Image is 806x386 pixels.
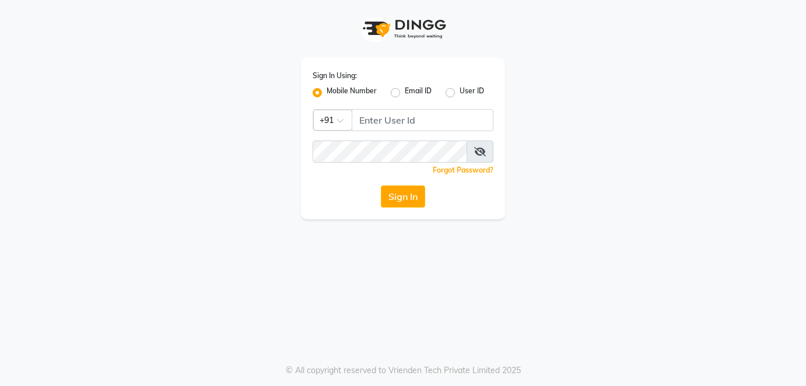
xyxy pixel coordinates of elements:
[405,86,432,100] label: Email ID
[352,109,493,131] input: Username
[433,166,493,174] a: Forgot Password?
[327,86,377,100] label: Mobile Number
[460,86,484,100] label: User ID
[381,185,425,208] button: Sign In
[313,71,357,81] label: Sign In Using:
[313,141,467,163] input: Username
[356,12,450,46] img: logo1.svg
